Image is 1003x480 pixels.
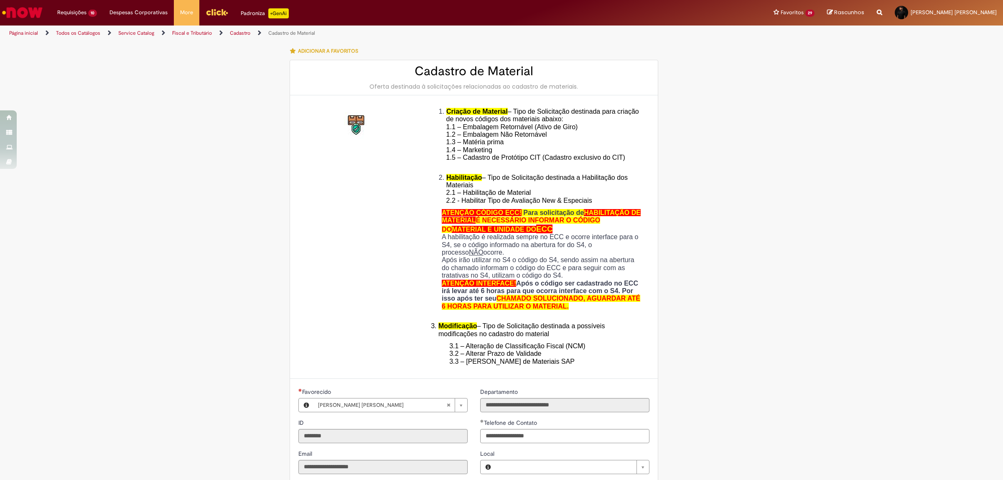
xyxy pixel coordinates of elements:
[172,30,212,36] a: Fiscal e Tributário
[298,419,305,426] span: Somente leitura - ID
[496,460,649,474] a: Limpar campo Local
[442,209,641,224] span: HABILITAÇÃO DE MATERIAL
[290,42,363,60] button: Adicionar a Favoritos
[298,388,302,392] span: Obrigatório Preenchido
[452,226,536,233] span: MATERIAL E UNIDADE DO
[314,398,467,412] a: [PERSON_NAME] [PERSON_NAME]Limpar campo Favorecido
[442,280,516,287] span: ATENÇÃO INTERFACE!
[241,8,289,18] div: Padroniza
[449,342,585,365] span: 3.1 – Alteração de Classificação Fiscal (NCM) 3.2 – Alterar Prazo de Validade 3.3 – [PERSON_NAME]...
[834,8,864,16] span: Rascunhos
[446,108,508,115] span: Criação de Material
[446,174,482,181] span: Habilitação
[298,419,305,427] label: Somente leitura - ID
[480,398,649,412] input: Departamento
[298,82,649,91] div: Oferta destinada à solicitações relacionadas ao cadastro de materiais.
[442,295,640,309] span: CHAMADO SOLUCIONADO, AGUARDAR ATÉ 6 HORAS PARA UTILIZAR O MATERIAL.
[298,449,314,458] label: Somente leitura - Email
[469,249,484,256] u: NÃO
[298,450,314,457] span: Somente leitura - Email
[118,30,154,36] a: Service Catalog
[781,8,804,17] span: Favoritos
[536,225,552,233] span: ECC
[480,419,484,423] span: Obrigatório Preenchido
[438,322,643,338] li: – Tipo de Solicitação destinada a possíveis modificações no cadastro do material
[442,217,600,232] span: É NECESSÁRIO INFORMAR O CÓDIGO DO
[268,8,289,18] p: +GenAi
[88,10,97,17] span: 10
[523,209,584,216] span: Para solicitação de
[442,209,522,216] span: ATENÇÃO CÓDIGO ECC!
[480,429,649,443] input: Telefone de Contato
[484,419,539,426] span: Telefone de Contato
[911,9,997,16] span: [PERSON_NAME] [PERSON_NAME]
[299,398,314,412] button: Favorecido, Visualizar este registro Samuel Bassani Soares
[268,30,315,36] a: Cadastro de Material
[298,429,468,443] input: ID
[438,322,477,329] span: Modificação
[230,30,250,36] a: Cadastro
[480,388,519,396] label: Somente leitura - Departamento
[298,48,358,54] span: Adicionar a Favoritos
[180,8,193,17] span: More
[480,388,519,396] span: Somente leitura - Departamento
[57,8,87,17] span: Requisições
[298,460,468,474] input: Email
[480,450,496,457] span: Local
[446,108,639,169] span: – Tipo de Solicitação destinada para criação de novos códigos dos materiais abaixo: 1.1 – Embalag...
[442,256,643,279] p: Após irão utilizar no S4 o código do S4, sendo assim na abertura do chamado informam o código do ...
[298,64,649,78] h2: Cadastro de Material
[1,4,44,21] img: ServiceNow
[56,30,100,36] a: Todos os Catálogos
[318,398,446,412] span: [PERSON_NAME] [PERSON_NAME]
[344,112,370,139] img: Cadastro de Material
[805,10,815,17] span: 29
[446,174,628,204] span: – Tipo de Solicitação destinada a Habilitação dos Materiais 2.1 – Habilitação de Material 2.2 - H...
[481,460,496,474] button: Local, Visualizar este registro
[302,388,333,396] span: Necessários - Favorecido
[109,8,168,17] span: Despesas Corporativas
[442,233,643,256] p: A habilitação é realizada sempre no ECC e ocorre interface para o S4, se o código informado na ab...
[827,9,864,17] a: Rascunhos
[442,398,455,412] abbr: Limpar campo Favorecido
[442,280,640,310] strong: Após o código ser cadastrado no ECC irá levar até 6 horas para que ocorra interface com o S4. Por...
[206,6,228,18] img: click_logo_yellow_360x200.png
[9,30,38,36] a: Página inicial
[6,26,662,41] ul: Trilhas de página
